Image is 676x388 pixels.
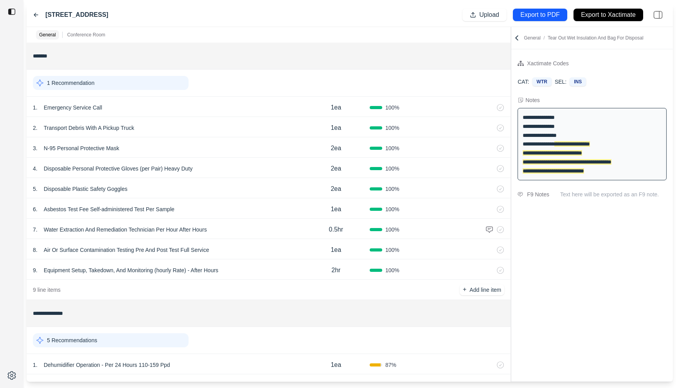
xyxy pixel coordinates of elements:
[33,361,38,369] p: 1 .
[331,360,341,370] p: 1ea
[527,190,549,199] div: F9 Notes
[331,184,341,194] p: 2ea
[385,144,399,152] span: 100 %
[331,164,341,173] p: 2ea
[8,8,16,16] img: toggle sidebar
[331,266,340,275] p: 2hr
[33,124,38,132] p: 2 .
[33,226,38,234] p: 7 .
[45,10,108,20] label: [STREET_ADDRESS]
[527,59,569,68] div: Xactimate Codes
[548,35,644,41] span: Tear Out Wet Insulation And Bag For Disposal
[649,6,667,23] img: right-panel.svg
[41,204,178,215] p: Asbestos Test Fee Self-administered Test Per Sample
[41,244,212,255] p: Air Or Surface Contamination Testing Pre And Post Test Full Service
[485,226,493,234] img: comment
[331,123,341,133] p: 1ea
[541,35,548,41] span: /
[41,359,173,370] p: Dehumidifier Operation - Per 24 Hours 110-159 Ppd
[581,11,636,20] p: Export to Xactimate
[47,336,97,344] p: 5 Recommendations
[469,286,501,294] p: Add line item
[524,35,643,41] p: General
[385,185,399,193] span: 100 %
[39,32,56,38] p: General
[33,144,38,152] p: 3 .
[385,104,399,111] span: 100 %
[41,265,221,276] p: Equipment Setup, Takedown, And Monitoring (hourly Rate) - After Hours
[385,246,399,254] span: 100 %
[555,78,566,86] p: SEL:
[518,192,523,197] img: comment
[41,143,122,154] p: N-95 Personal Protective Mask
[41,122,137,133] p: Transport Debris With A Pickup Truck
[513,9,567,21] button: Export to PDF
[385,226,399,234] span: 100 %
[41,183,131,194] p: Disposable Plastic Safety Goggles
[479,11,499,20] p: Upload
[41,224,210,235] p: Water Extraction And Remediation Technician Per Hour After Hours
[33,286,61,294] p: 9 line items
[331,245,341,255] p: 1ea
[518,78,529,86] p: CAT:
[33,266,38,274] p: 9 .
[41,163,196,174] p: Disposable Personal Protective Gloves (per Pair) Heavy Duty
[33,246,38,254] p: 8 .
[463,285,466,294] p: +
[560,190,667,198] p: Text here will be exported as an F9 note.
[41,102,105,113] p: Emergency Service Call
[33,205,38,213] p: 6 .
[33,165,38,172] p: 4 .
[460,284,504,295] button: +Add line item
[385,205,399,213] span: 100 %
[525,96,540,104] div: Notes
[520,11,559,20] p: Export to PDF
[385,124,399,132] span: 100 %
[67,32,105,38] p: Conference Room
[331,144,341,153] p: 2ea
[385,266,399,274] span: 100 %
[462,9,507,21] button: Upload
[33,185,38,193] p: 5 .
[33,104,38,111] p: 1 .
[532,77,552,86] div: WTR
[570,77,586,86] div: INS
[574,9,643,21] button: Export to Xactimate
[47,79,94,87] p: 1 Recommendation
[331,103,341,112] p: 1ea
[331,205,341,214] p: 1ea
[329,225,343,234] p: 0.5hr
[385,165,399,172] span: 100 %
[385,361,396,369] span: 87 %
